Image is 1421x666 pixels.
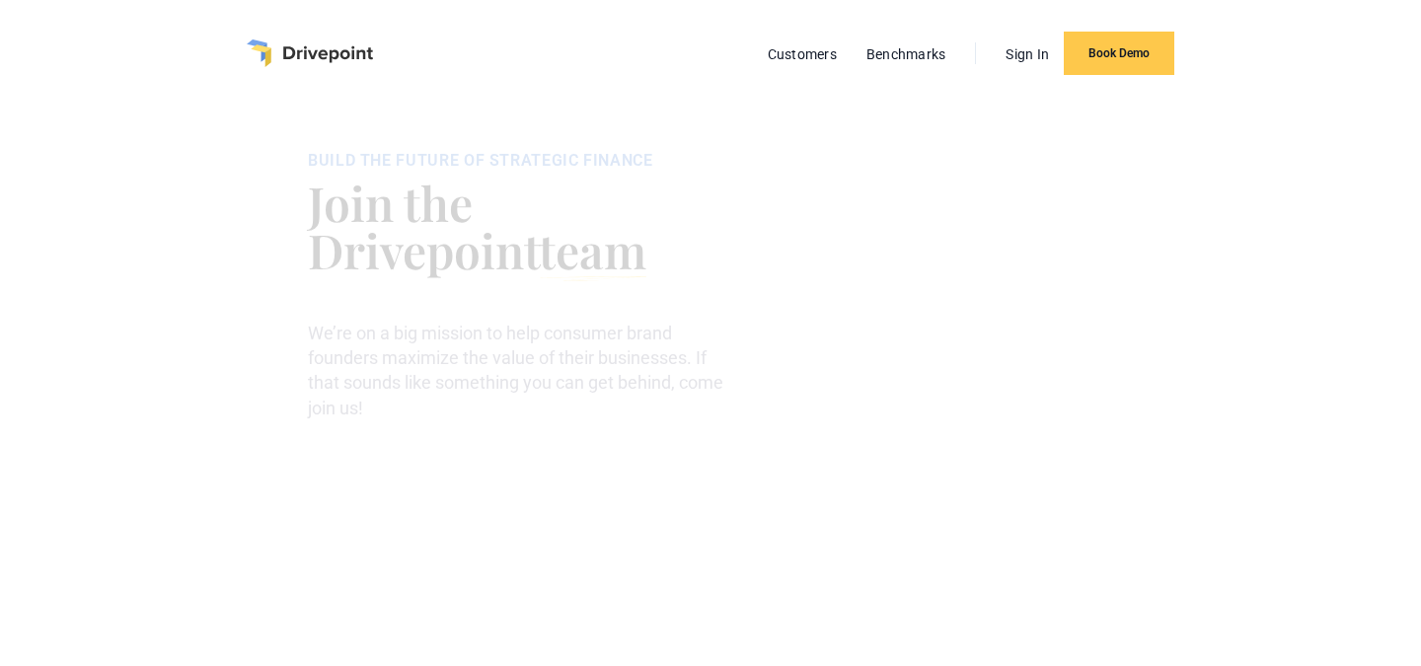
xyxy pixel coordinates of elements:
[758,41,847,67] a: Customers
[539,218,646,281] span: team
[1064,32,1174,75] a: Book Demo
[308,321,729,420] p: We’re on a big mission to help consumer brand founders maximize the value of their businesses. If...
[857,41,956,67] a: Benchmarks
[247,39,373,67] a: home
[308,151,729,171] div: BUILD THE FUTURE OF STRATEGIC FINANCE
[996,41,1059,67] a: Sign In
[308,179,729,273] h1: Join the Drivepoint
